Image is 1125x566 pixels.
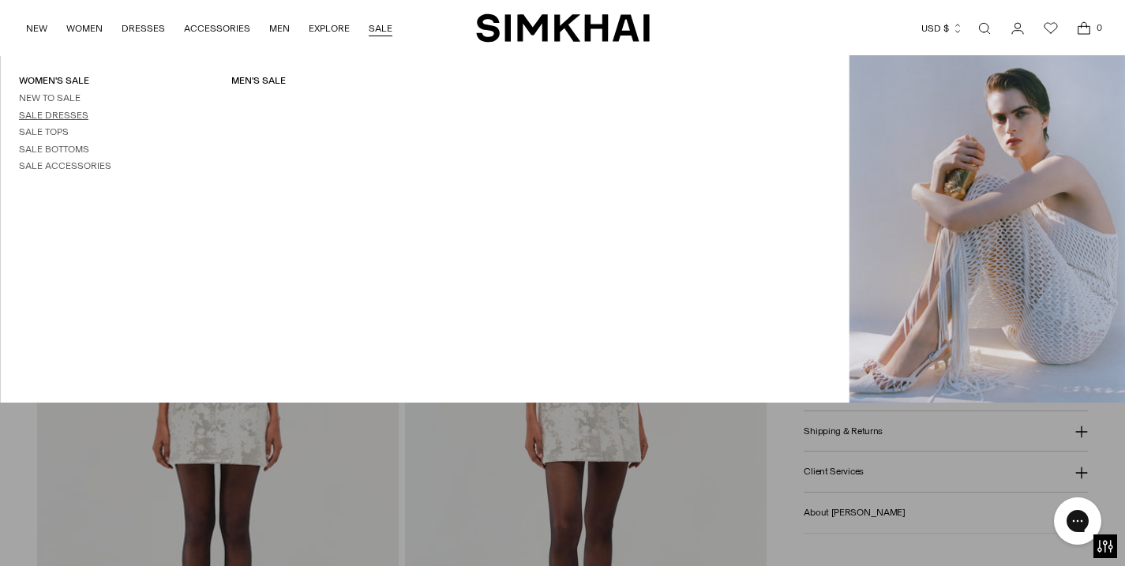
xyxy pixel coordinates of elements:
a: Open cart modal [1068,13,1100,44]
a: SIMKHAI [476,13,650,43]
a: WOMEN [66,11,103,46]
a: NEW [26,11,47,46]
a: SALE [369,11,392,46]
iframe: Gorgias live chat messenger [1046,492,1109,550]
span: 0 [1092,21,1106,35]
a: Open search modal [969,13,1000,44]
button: USD $ [921,11,963,46]
a: MEN [269,11,290,46]
a: EXPLORE [309,11,350,46]
a: ACCESSORIES [184,11,250,46]
iframe: Sign Up via Text for Offers [13,506,159,553]
a: Go to the account page [1002,13,1033,44]
a: DRESSES [122,11,165,46]
a: Wishlist [1035,13,1067,44]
